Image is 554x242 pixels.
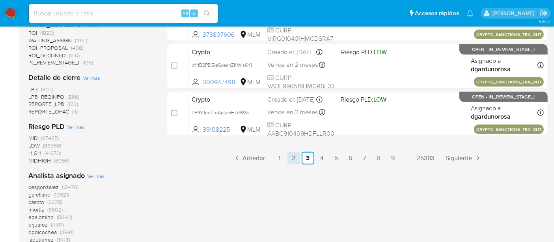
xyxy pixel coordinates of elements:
input: Buscar usuario o caso... [29,8,218,19]
a: Salir [540,9,548,17]
a: Notificaciones [467,10,474,17]
span: Alt [182,9,188,17]
span: 3.161.2 [539,19,550,25]
p: fernanda.escarenogarcia@mercadolibre.com.mx [492,9,537,17]
span: Accesos rápidos [415,9,459,17]
button: search-icon [199,8,215,19]
span: s [193,9,195,17]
